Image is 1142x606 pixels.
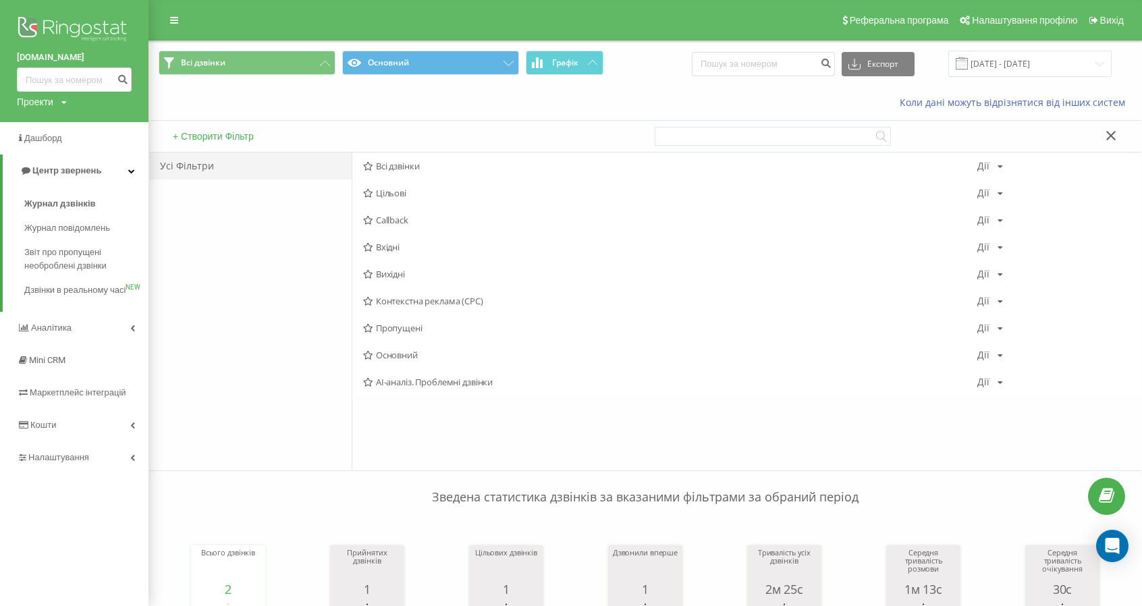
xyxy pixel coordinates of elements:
div: Дії [977,323,989,333]
span: Кошти [30,420,56,430]
span: Маркетплейс інтеграцій [30,387,126,397]
span: Аналiтика [31,323,72,333]
a: Дзвінки в реальному часіNEW [24,278,148,302]
span: Вхідні [363,242,977,252]
p: Зведена статистика дзвінків за вказаними фільтрами за обраний період [159,462,1132,506]
div: Тривалість усіх дзвінків [751,549,818,582]
span: Цільові [363,188,977,198]
input: Пошук за номером [17,67,132,92]
div: Дії [977,296,989,306]
span: Контекстна реклама (CPC) [363,296,977,306]
div: 1 [333,582,401,596]
span: Журнал повідомлень [24,221,110,235]
div: Прийнятих дзвінків [333,549,401,582]
span: Журнал дзвінків [24,197,96,211]
span: Пропущені [363,323,977,333]
span: Основний [363,350,977,360]
a: [DOMAIN_NAME] [17,51,132,64]
div: Усі Фільтри [149,153,352,180]
div: Проекти [17,95,53,109]
div: 2м 25с [751,582,818,596]
button: Основний [342,51,519,75]
span: Реферальна програма [850,15,949,26]
span: Всі дзвінки [181,57,225,68]
div: Всього дзвінків [194,549,262,582]
div: Дзвонили вперше [611,549,679,582]
span: Mini CRM [29,355,65,365]
div: 1м 13с [890,582,957,596]
a: Журнал повідомлень [24,216,148,240]
div: 1 [472,582,540,596]
span: Дзвінки в реальному часі [24,283,126,297]
div: Дії [977,188,989,198]
img: Ringostat logo [17,13,132,47]
span: Центр звернень [32,165,101,175]
a: Центр звернень [3,155,148,187]
span: Вихід [1100,15,1124,26]
div: Дії [977,215,989,225]
div: 30с [1029,582,1096,596]
div: Цільових дзвінків [472,549,540,582]
span: Звіт про пропущені необроблені дзвінки [24,246,142,273]
div: Дії [977,242,989,252]
div: Дії [977,377,989,387]
div: Дії [977,161,989,171]
span: Графік [552,58,578,67]
span: Налаштування [28,452,89,462]
div: 1 [611,582,679,596]
button: Закрити [1102,130,1121,144]
span: Вихідні [363,269,977,279]
span: Callback [363,215,977,225]
input: Пошук за номером [692,52,835,76]
span: Дашборд [24,133,62,143]
div: Open Intercom Messenger [1096,530,1129,562]
button: Графік [526,51,603,75]
a: Звіт про пропущені необроблені дзвінки [24,240,148,278]
button: + Створити Фільтр [169,130,258,142]
button: Всі дзвінки [159,51,335,75]
div: Середня тривалість розмови [890,549,957,582]
span: AI-аналіз. Проблемні дзвінки [363,377,977,387]
button: Експорт [842,52,915,76]
a: Коли дані можуть відрізнятися вiд інших систем [900,96,1132,109]
a: Журнал дзвінків [24,192,148,216]
span: Налаштування профілю [972,15,1077,26]
span: Всі дзвінки [363,161,977,171]
div: 2 [194,582,262,596]
div: Дії [977,269,989,279]
div: Середня тривалість очікування [1029,549,1096,582]
div: Дії [977,350,989,360]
